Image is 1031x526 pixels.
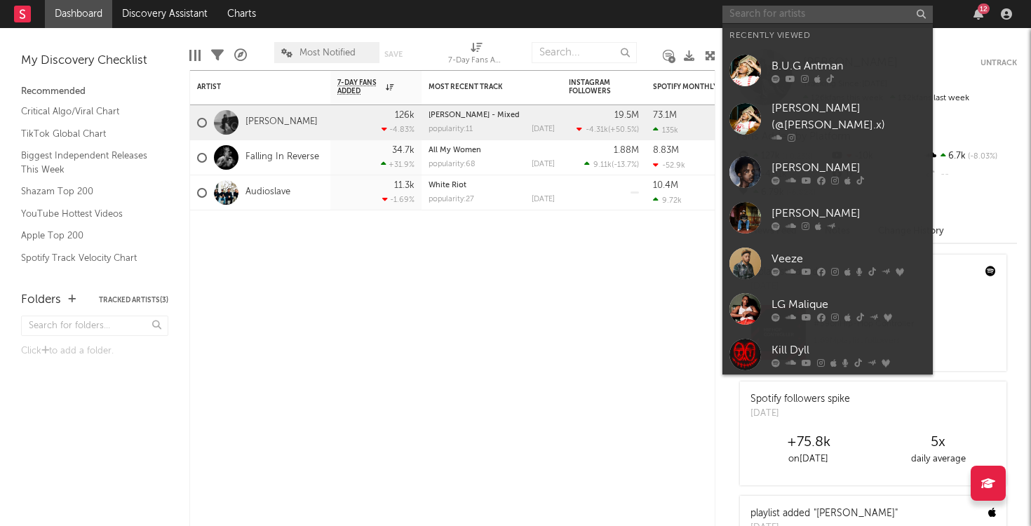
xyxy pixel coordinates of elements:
[586,126,608,134] span: -4.31k
[245,187,290,198] a: Audioslave
[750,392,850,407] div: Spotify followers spike
[614,161,637,169] span: -13.7 %
[382,195,415,204] div: -1.69 %
[722,241,933,286] a: Veeze
[384,50,403,58] button: Save
[610,126,637,134] span: +50.5 %
[429,112,555,119] div: Luther - Mixed
[750,407,850,421] div: [DATE]
[429,126,473,133] div: popularity: 11
[448,53,504,69] div: 7-Day Fans Added (7-Day Fans Added)
[429,147,555,154] div: All My Women
[21,228,154,243] a: Apple Top 200
[99,297,168,304] button: Tracked Artists(3)
[429,182,466,189] a: White Riot
[873,451,1003,468] div: daily average
[21,148,154,177] a: Biggest Independent Releases This Week
[429,83,534,91] div: Most Recent Track
[771,159,926,176] div: [PERSON_NAME]
[448,35,504,76] div: 7-Day Fans Added (7-Day Fans Added)
[771,296,926,313] div: LG Malique
[653,161,685,170] div: -52.9k
[532,126,555,133] div: [DATE]
[234,35,247,76] div: A&R Pipeline
[299,48,356,58] span: Most Notified
[966,153,997,161] span: -8.03 %
[392,146,415,155] div: 34.7k
[395,111,415,120] div: 126k
[21,316,168,336] input: Search for folders...
[429,161,476,168] div: popularity: 68
[21,292,61,309] div: Folders
[743,451,873,468] div: on [DATE]
[337,79,382,95] span: 7-Day Fans Added
[978,4,990,14] div: 12
[771,205,926,222] div: [PERSON_NAME]
[381,160,415,169] div: +31.9 %
[722,195,933,241] a: [PERSON_NAME]
[771,58,926,74] div: B.U.G Antman
[429,196,474,203] div: popularity: 27
[653,146,679,155] div: 8.83M
[653,83,758,91] div: Spotify Monthly Listeners
[924,166,1017,184] div: --
[771,342,926,358] div: Kill Dyll
[532,42,637,63] input: Search...
[814,508,898,518] a: "[PERSON_NAME]"
[532,196,555,203] div: [DATE]
[653,126,678,135] div: 135k
[382,125,415,134] div: -4.83 %
[21,343,168,360] div: Click to add a folder.
[614,146,639,155] div: 1.88M
[21,83,168,100] div: Recommended
[593,161,612,169] span: 9.11k
[743,434,873,451] div: +75.8k
[722,149,933,195] a: [PERSON_NAME]
[584,160,639,169] div: ( )
[21,104,154,119] a: Critical Algo/Viral Chart
[394,181,415,190] div: 11.3k
[21,184,154,199] a: Shazam Top 200
[21,53,168,69] div: My Discovery Checklist
[750,506,898,521] div: playlist added
[924,147,1017,166] div: 6.7k
[722,6,933,23] input: Search for artists
[973,8,983,20] button: 12
[21,206,154,222] a: YouTube Hottest Videos
[532,161,555,168] div: [DATE]
[245,151,319,163] a: Falling In Reverse
[981,56,1017,70] button: Untrack
[429,182,555,189] div: White Riot
[771,100,926,134] div: [PERSON_NAME] (@[PERSON_NAME].x)
[653,111,677,120] div: 73.1M
[722,332,933,377] a: Kill Dyll
[771,250,926,267] div: Veeze
[245,116,318,128] a: [PERSON_NAME]
[21,250,154,266] a: Spotify Track Velocity Chart
[729,27,926,44] div: Recently Viewed
[429,147,481,154] a: All My Women
[577,125,639,134] div: ( )
[873,434,1003,451] div: 5 x
[21,126,154,142] a: TikTok Global Chart
[211,35,224,76] div: Filters
[653,196,682,205] div: 9.72k
[722,48,933,93] a: B.U.G Antman
[197,83,302,91] div: Artist
[429,112,520,119] a: [PERSON_NAME] - Mixed
[569,79,618,95] div: Instagram Followers
[653,181,678,190] div: 10.4M
[722,286,933,332] a: LG Malique
[722,93,933,149] a: [PERSON_NAME] (@[PERSON_NAME].x)
[189,35,201,76] div: Edit Columns
[614,111,639,120] div: 19.5M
